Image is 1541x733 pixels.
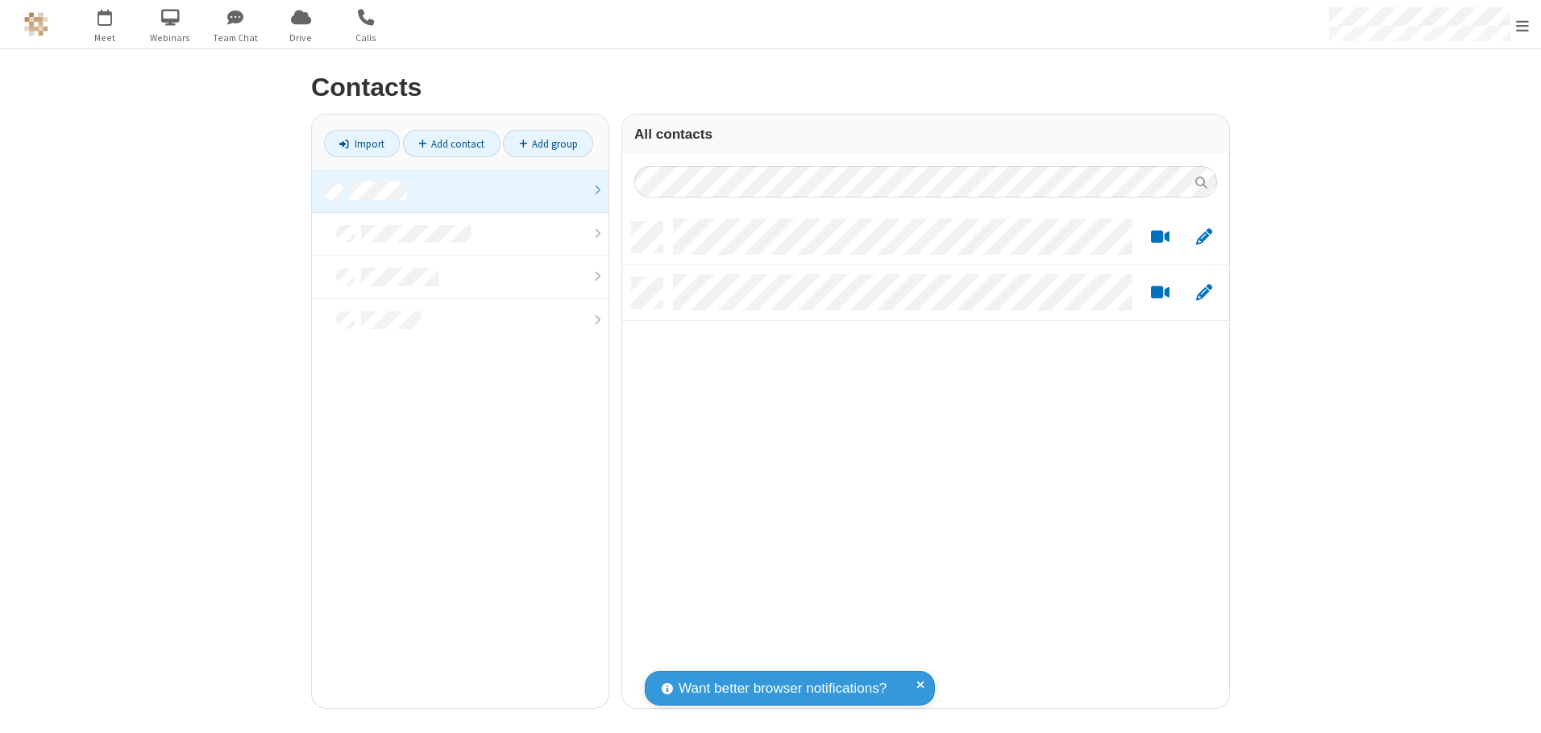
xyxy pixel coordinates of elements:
div: grid [622,210,1229,708]
h3: All contacts [634,127,1217,142]
span: Want better browser notifications? [679,678,887,699]
span: Calls [336,31,397,45]
img: QA Selenium DO NOT DELETE OR CHANGE [24,12,48,36]
span: Drive [271,31,331,45]
a: Add group [503,130,593,157]
a: Import [324,130,400,157]
button: Edit [1188,227,1219,248]
a: Add contact [403,130,501,157]
span: Meet [75,31,135,45]
button: Start a video meeting [1144,283,1176,303]
span: Webinars [140,31,201,45]
h2: Contacts [311,73,1230,102]
span: Team Chat [206,31,266,45]
button: Start a video meeting [1144,227,1176,248]
button: Edit [1188,283,1219,303]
